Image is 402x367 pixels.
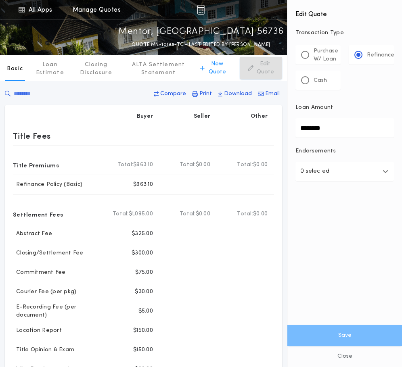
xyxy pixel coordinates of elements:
[117,161,134,169] b: Total:
[197,5,205,15] img: img
[133,161,153,169] span: $963.10
[133,327,153,335] p: $150.00
[132,249,153,257] p: $300.00
[75,61,117,77] p: Closing Disclosure
[13,327,62,335] p: Location Report
[137,113,153,121] p: Buyer
[251,113,268,121] p: Other
[265,90,280,98] p: Email
[132,41,270,49] p: QUOTE MN-10198-TC - LAST EDITED BY [PERSON_NAME]
[367,51,394,59] p: Refinance
[129,210,153,218] span: $1,095.00
[253,210,268,218] span: $0.00
[126,61,192,77] p: ALTA Settlement Statement
[253,161,268,169] span: $0.00
[192,57,235,79] button: New Quote
[295,147,394,155] p: Endorsements
[287,346,402,367] button: Close
[160,90,186,98] p: Compare
[196,161,210,169] span: $0.00
[13,249,84,257] p: Closing/Settlement Fee
[13,129,51,142] p: Title Fees
[118,25,284,38] p: Mentor, [GEOGRAPHIC_DATA] 56736
[113,210,129,218] b: Total:
[7,65,23,73] p: Basic
[13,288,76,296] p: Courier Fee (per pkg)
[132,230,153,238] p: $325.00
[224,90,252,98] p: Download
[135,269,153,277] p: $75.00
[138,307,153,315] p: $5.00
[295,162,394,181] button: 0 selected
[33,61,67,77] p: Loan Estimate
[13,269,66,277] p: Commitment Fee
[13,158,59,171] p: Title Premiums
[135,288,153,296] p: $30.00
[194,113,211,121] p: Seller
[295,118,394,138] input: Loan Amount
[133,346,153,354] p: $150.00
[237,210,253,218] b: Total:
[13,230,52,238] p: Abstract Fee
[314,77,327,85] p: Cash
[237,161,253,169] b: Total:
[13,346,74,354] p: Title Opinion & Exam
[257,60,274,76] p: Edit Quote
[314,47,338,63] p: Purchase W/ Loan
[295,29,394,37] p: Transaction Type
[199,90,212,98] p: Print
[133,181,153,189] p: $963.10
[196,210,210,218] span: $0.00
[190,87,214,101] button: Print
[295,104,333,112] p: Loan Amount
[180,210,196,218] b: Total:
[180,161,196,169] b: Total:
[151,87,188,101] button: Compare
[255,87,282,101] button: Email
[295,5,394,19] h4: Edit Quote
[216,87,254,101] button: Download
[240,57,282,79] button: Edit Quote
[300,167,329,176] p: 0 selected
[13,181,82,189] p: Refinance Policy (Basic)
[208,60,227,76] p: New Quote
[13,303,102,319] p: E-Recording Fee (per document)
[13,208,63,221] p: Settlement Fees
[287,325,402,346] button: Save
